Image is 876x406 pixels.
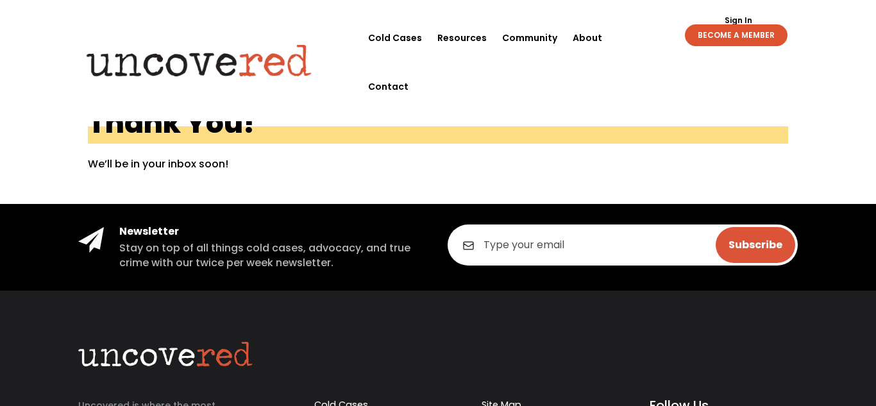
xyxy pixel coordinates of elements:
[368,62,409,111] a: Contact
[76,35,323,85] img: Uncovered logo
[119,241,428,270] h5: Stay on top of all things cold cases, advocacy, and true crime with our twice per week newsletter.
[437,13,487,62] a: Resources
[88,156,789,172] p: We’ll be in your inbox soon!
[119,224,428,239] h4: Newsletter
[88,108,789,144] h1: Thank You!
[716,227,795,263] input: Subscribe
[368,13,422,62] a: Cold Cases
[502,13,557,62] a: Community
[573,13,602,62] a: About
[448,224,798,266] input: Type your email
[685,24,788,46] a: BECOME A MEMBER
[718,17,759,24] a: Sign In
